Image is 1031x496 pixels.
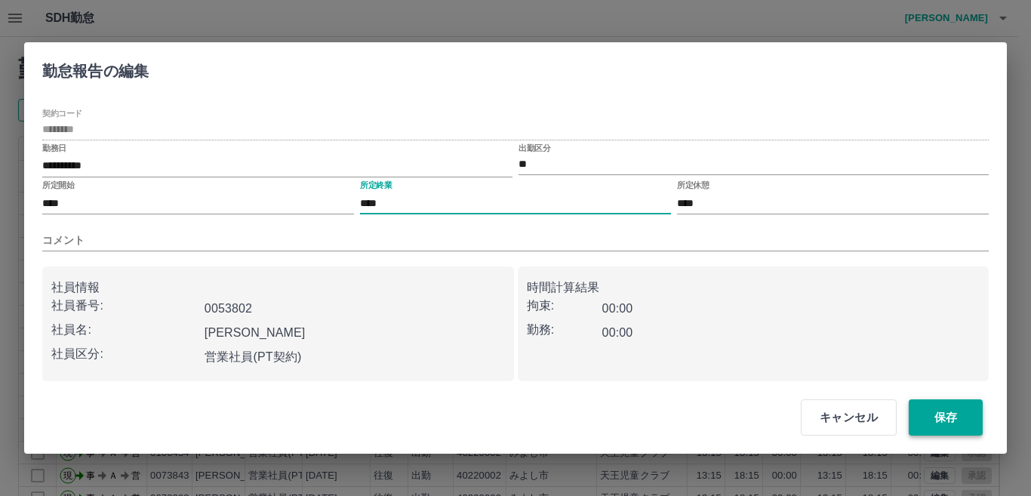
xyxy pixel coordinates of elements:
[42,142,66,153] label: 勤務日
[602,302,633,315] b: 00:00
[801,399,897,436] button: キャンセル
[519,142,550,153] label: 出勤区分
[602,326,633,339] b: 00:00
[205,326,306,339] b: [PERSON_NAME]
[527,321,602,339] p: 勤務:
[42,107,82,119] label: 契約コード
[42,180,74,191] label: 所定開始
[51,279,505,297] p: 社員情報
[51,321,199,339] p: 社員名:
[677,180,709,191] label: 所定休憩
[205,350,302,363] b: 営業社員(PT契約)
[51,345,199,363] p: 社員区分:
[360,180,392,191] label: 所定終業
[205,302,252,315] b: 0053802
[527,297,602,315] p: 拘束:
[527,279,980,297] p: 時間計算結果
[51,297,199,315] p: 社員番号:
[24,42,167,94] h2: 勤怠報告の編集
[909,399,983,436] button: 保存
